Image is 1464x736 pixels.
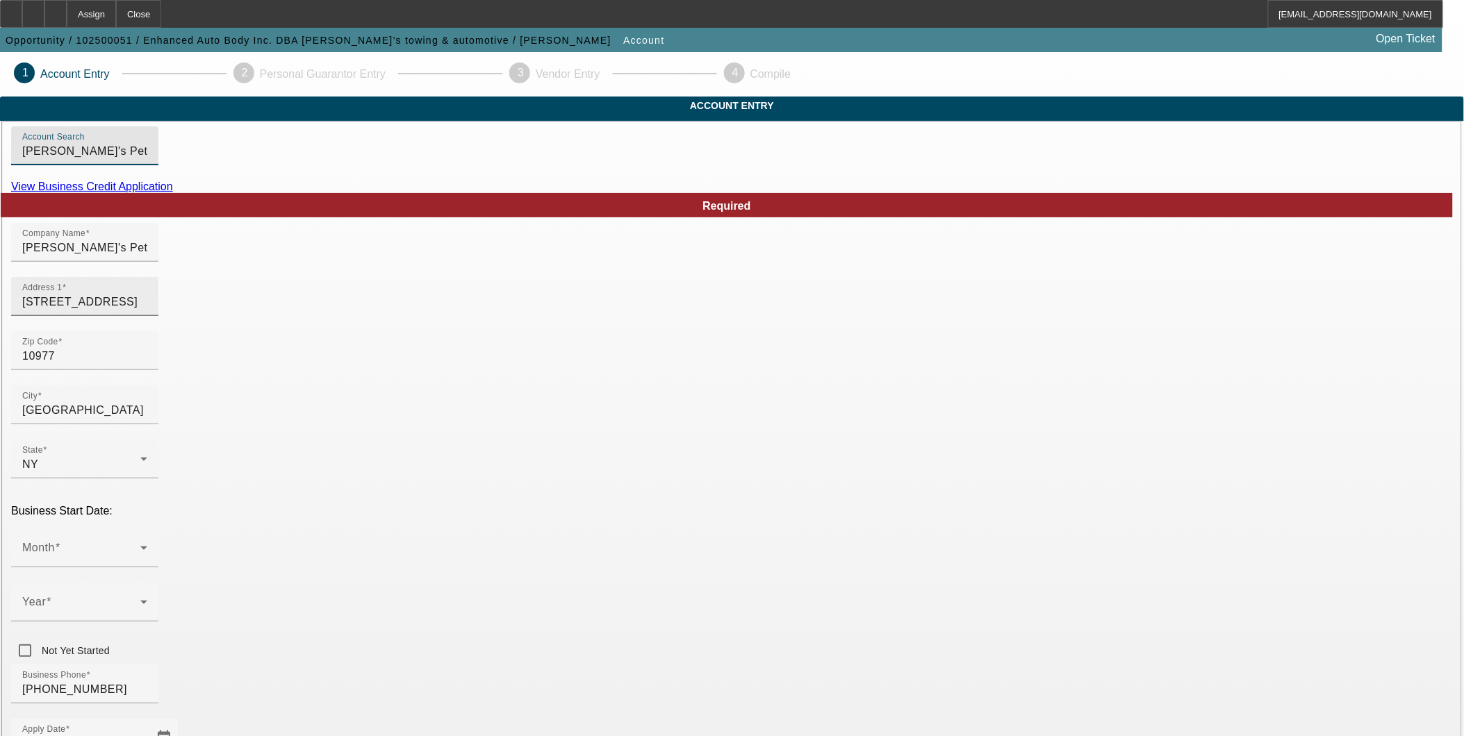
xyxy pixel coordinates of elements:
button: Account [620,28,668,53]
span: Account [623,35,664,46]
mat-label: Address 1 [22,283,62,292]
a: Open Ticket [1371,27,1441,51]
span: Required [702,200,750,212]
span: 1 [22,67,28,78]
mat-label: Company Name [22,229,85,238]
p: Business Start Date: [11,505,1453,517]
span: NY [22,458,38,470]
mat-label: Zip Code [22,337,58,346]
a: View Business Credit Application [11,181,173,192]
span: 2 [242,67,248,78]
mat-label: Business Phone [22,671,86,680]
mat-label: Apply Date [22,725,65,734]
span: Opportunity / 102500051 / Enhanced Auto Body Inc. DBA [PERSON_NAME]’s towing & automotive / [PERS... [6,35,611,46]
label: Not Yet Started [39,644,110,658]
mat-label: City [22,392,38,401]
mat-label: Account Search [22,133,85,142]
p: Personal Guarantor Entry [260,68,386,81]
p: Account Entry [40,68,110,81]
p: Vendor Entry [536,68,600,81]
mat-label: Month [22,542,55,553]
span: 3 [518,67,524,78]
span: Account Entry [10,100,1454,111]
p: Compile [750,68,791,81]
span: 4 [732,67,739,78]
input: Account Search [22,143,147,160]
mat-label: Year [22,596,46,608]
mat-label: State [22,446,43,455]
